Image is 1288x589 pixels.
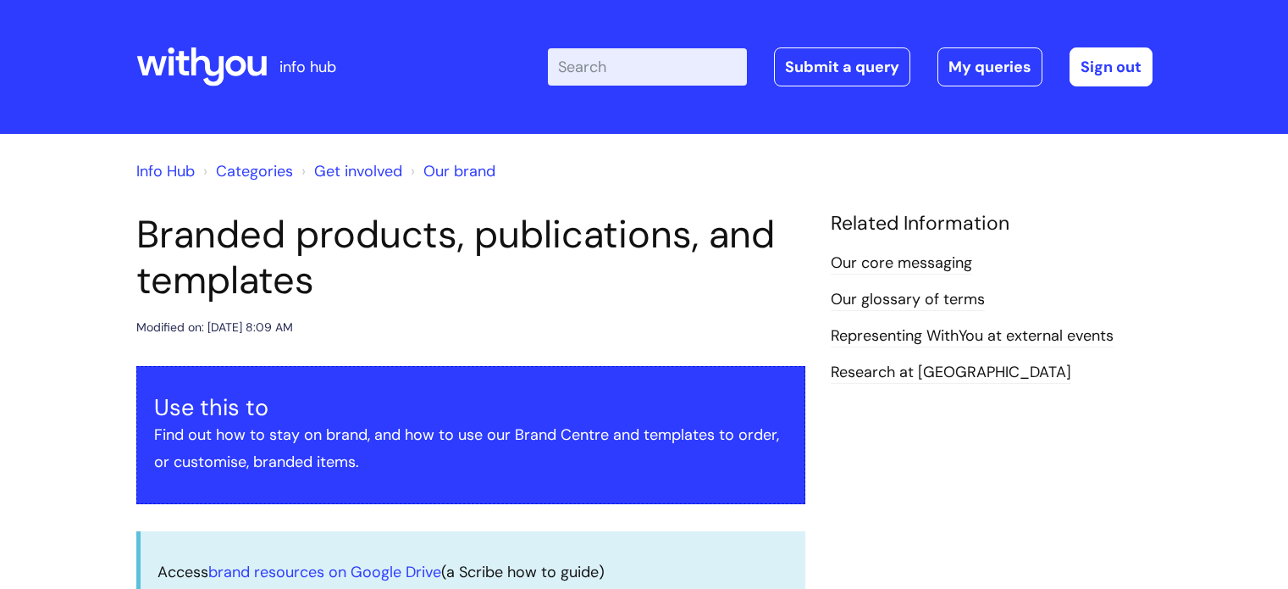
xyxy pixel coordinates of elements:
li: Get involved [297,158,402,185]
a: Categories [216,161,293,181]
h1: Branded products, publications, and templates [136,212,805,303]
a: Our glossary of terms [831,289,985,311]
a: brand resources on Google Drive [208,562,441,582]
a: Sign out [1070,47,1153,86]
p: Find out how to stay on brand, and how to use our Brand Centre and templates to order, or customi... [154,421,788,476]
a: My queries [937,47,1042,86]
a: Info Hub [136,161,195,181]
p: info hub [279,53,336,81]
div: Modified on: [DATE] 8:09 AM [136,317,293,338]
p: Access (a Scribe how to guide) [158,558,788,586]
li: Solution home [199,158,293,185]
h3: Use this to [154,394,788,421]
a: Research at [GEOGRAPHIC_DATA] [831,362,1071,384]
h4: Related Information [831,212,1153,236]
a: Submit a query [774,47,910,86]
a: Get involved [314,161,402,181]
a: Our brand [423,161,495,181]
div: | - [548,47,1153,86]
li: Our brand [406,158,495,185]
a: Our core messaging [831,253,972,275]
input: Search [548,48,747,86]
a: Representing WithYou at external events [831,325,1114,347]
